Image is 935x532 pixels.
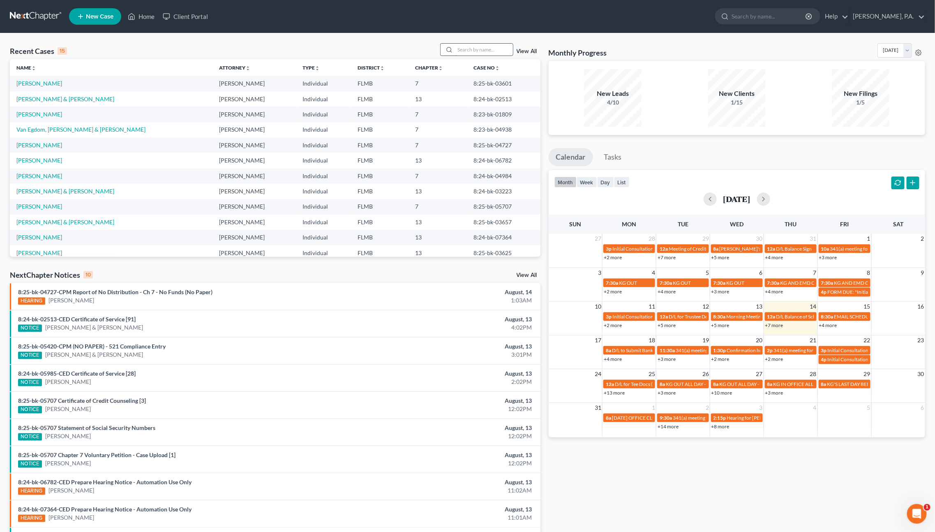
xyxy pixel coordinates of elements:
[409,168,467,184] td: 7
[785,221,796,228] span: Thu
[58,47,67,55] div: 15
[597,268,602,278] span: 3
[409,91,467,107] td: 13
[315,66,320,71] i: unfold_more
[765,356,783,362] a: +2 more
[48,513,94,522] a: [PERSON_NAME]
[708,89,766,98] div: New Clients
[832,89,889,98] div: New Filings
[366,513,532,522] div: 11:01AM
[366,505,532,513] div: August, 13
[660,381,665,387] span: 8a
[713,280,726,286] span: 7:30a
[755,302,764,311] span: 13
[351,107,409,122] td: FLMB
[48,486,94,495] a: [PERSON_NAME]
[296,91,351,107] td: Individual
[366,424,532,432] div: August, 13
[10,46,67,56] div: Recent Cases
[660,314,668,320] span: 12a
[678,221,688,228] span: Tue
[212,245,296,260] td: [PERSON_NAME]
[658,288,676,295] a: +4 more
[366,296,532,304] div: 1:03AM
[612,415,665,421] span: [DATE] OFFICE CLOSED
[840,221,849,228] span: Fri
[727,415,835,421] span: Hearing for [PERSON_NAME] & [PERSON_NAME]
[18,451,175,458] a: 8:25-bk-05707 Chapter 7 Voluntary Petition - Case Upload [1]
[606,381,614,387] span: 12a
[765,390,783,396] a: +3 more
[809,234,817,244] span: 31
[366,459,532,467] div: 12:02PM
[18,397,146,404] a: 8:25-bk-05707 Certificate of Credit Counseling [3]
[366,351,532,359] div: 3:01PM
[893,221,903,228] span: Sat
[366,432,532,440] div: 12:02PM
[604,390,625,396] a: +13 more
[212,91,296,107] td: [PERSON_NAME]
[45,432,91,440] a: [PERSON_NAME]
[380,66,385,71] i: unfold_more
[467,91,540,107] td: 8:24-bk-02513
[727,347,820,353] span: Confirmation hearing for [PERSON_NAME]
[604,254,622,260] a: +2 more
[594,369,602,379] span: 24
[917,369,925,379] span: 30
[212,230,296,245] td: [PERSON_NAME]
[863,302,871,311] span: 15
[16,126,145,133] a: Van Egdom, [PERSON_NAME] & [PERSON_NAME]
[351,91,409,107] td: FLMB
[351,184,409,199] td: FLMB
[606,415,611,421] span: 8a
[409,214,467,230] td: 13
[711,356,730,362] a: +2 more
[702,302,710,311] span: 12
[702,234,710,244] span: 29
[549,48,607,58] h3: Monthly Progress
[16,188,114,195] a: [PERSON_NAME] & [PERSON_NAME]
[584,89,642,98] div: New Leads
[212,76,296,91] td: [PERSON_NAME]
[832,98,889,107] div: 1/5
[303,65,320,71] a: Typeunfold_more
[669,246,760,252] span: Meeting of Creditors for [PERSON_NAME]
[296,153,351,168] td: Individual
[765,288,783,295] a: +4 more
[866,268,871,278] span: 8
[212,168,296,184] td: [PERSON_NAME]
[606,314,612,320] span: 3p
[648,369,656,379] span: 25
[920,403,925,413] span: 6
[863,335,871,345] span: 22
[554,177,577,188] button: month
[767,280,780,286] span: 7:30a
[673,280,691,286] span: KG OUT
[18,460,42,468] div: NOTICE
[615,381,674,387] span: D/L for Tee Docs (FARMER)
[16,142,62,149] a: [PERSON_NAME]
[809,335,817,345] span: 21
[212,137,296,153] td: [PERSON_NAME]
[660,347,675,353] span: 11:30a
[18,515,45,522] div: HEARING
[828,347,869,353] span: Initial Consultation
[658,390,676,396] a: +3 more
[863,369,871,379] span: 29
[924,504,930,511] span: 1
[467,168,540,184] td: 8:24-bk-04984
[18,506,192,513] a: 8:24-bk-07364-CED Prepare Hearing Notice - Automation Use Only
[159,9,212,24] a: Client Portal
[16,249,62,256] a: [PERSON_NAME]
[245,66,250,71] i: unfold_more
[409,184,467,199] td: 13
[212,199,296,214] td: [PERSON_NAME]
[594,403,602,413] span: 31
[584,98,642,107] div: 4/10
[409,153,467,168] td: 13
[755,335,764,345] span: 20
[16,218,114,225] a: [PERSON_NAME] & [PERSON_NAME]
[296,230,351,245] td: Individual
[45,351,143,359] a: [PERSON_NAME] & [PERSON_NAME]
[18,325,42,332] div: NOTICE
